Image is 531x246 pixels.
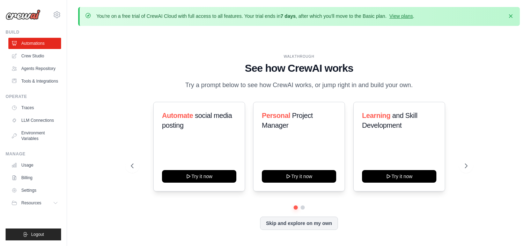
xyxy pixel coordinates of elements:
[496,212,531,246] div: 채팅 위젯
[31,232,44,237] span: Logout
[6,151,61,157] div: Manage
[496,212,531,246] iframe: Chat Widget
[6,29,61,35] div: Build
[96,13,414,20] p: You're on a free trial of CrewAI Cloud with full access to all features. Your trial ends in , aft...
[8,115,61,126] a: LLM Connections
[182,80,416,90] p: Try a prompt below to see how CrewAI works, or jump right in and build your own.
[362,112,390,119] span: Learning
[131,62,467,75] h1: See how CrewAI works
[362,112,417,129] span: and Skill Development
[262,112,313,129] span: Project Manager
[260,217,338,230] button: Skip and explore on my own
[6,229,61,240] button: Logout
[8,172,61,183] a: Billing
[8,50,61,62] a: Crew Studio
[162,112,232,129] span: social media posting
[280,13,296,19] strong: 7 days
[8,160,61,171] a: Usage
[262,112,290,119] span: Personal
[8,197,61,209] button: Resources
[131,54,467,59] div: WALKTHROUGH
[6,94,61,99] div: Operate
[162,170,236,183] button: Try it now
[8,38,61,49] a: Automations
[8,63,61,74] a: Agents Repository
[8,76,61,87] a: Tools & Integrations
[389,13,413,19] a: View plans
[21,200,41,206] span: Resources
[8,185,61,196] a: Settings
[8,127,61,144] a: Environment Variables
[262,170,336,183] button: Try it now
[362,170,436,183] button: Try it now
[6,9,40,20] img: Logo
[162,112,193,119] span: Automate
[8,102,61,113] a: Traces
